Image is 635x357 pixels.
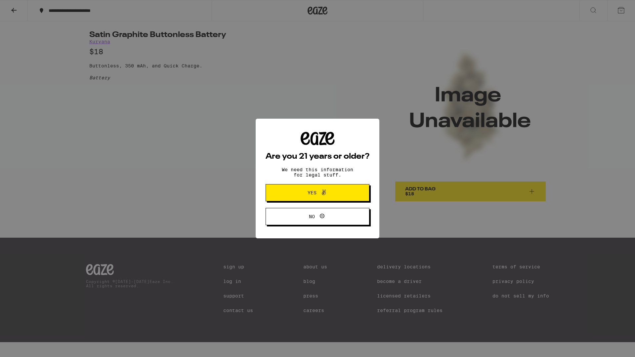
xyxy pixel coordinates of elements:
button: Yes [266,184,369,201]
p: We need this information for legal stuff. [276,167,359,178]
button: No [266,208,369,225]
h2: Are you 21 years or older? [266,153,369,161]
span: No [309,214,315,219]
span: Yes [308,190,317,195]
